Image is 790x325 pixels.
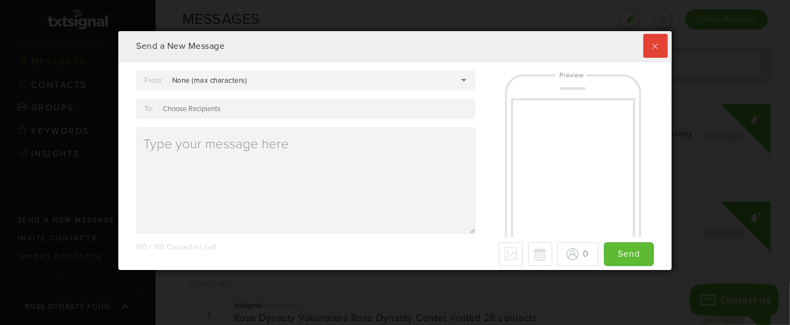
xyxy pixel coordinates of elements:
span: 160 / 160 [136,243,165,252]
div: None (max characters) [172,76,261,86]
button: 0 [557,242,598,266]
input: Choose Recipients [163,104,224,114]
input: Send [604,242,654,266]
span: Send a New Message [136,41,224,52]
span: Characters Left [167,243,217,252]
label: From: [144,73,163,88]
label: To: [144,101,154,117]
